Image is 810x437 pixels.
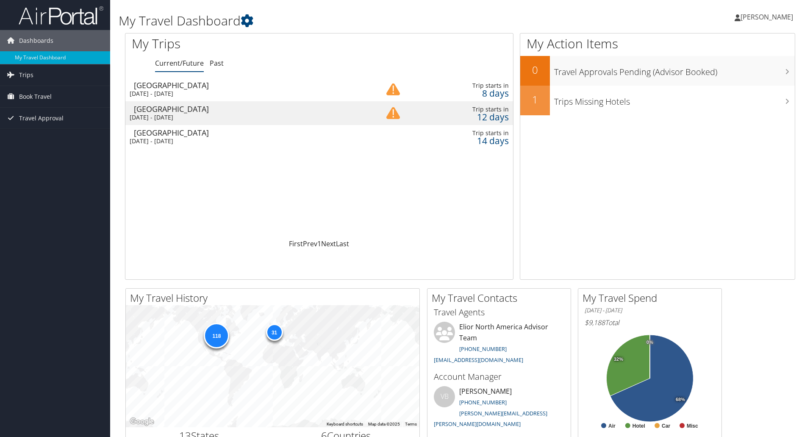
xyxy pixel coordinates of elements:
text: Misc [687,423,698,429]
a: [EMAIL_ADDRESS][DOMAIN_NAME] [434,356,523,364]
tspan: 0% [646,340,653,345]
a: Current/Future [155,58,204,68]
a: Past [210,58,224,68]
li: [PERSON_NAME] [430,386,569,431]
div: [GEOGRAPHIC_DATA] [134,105,361,113]
a: Last [336,239,349,248]
span: [PERSON_NAME] [741,12,793,22]
a: [PHONE_NUMBER] [459,398,507,406]
h3: Travel Approvals Pending (Advisor Booked) [554,62,795,78]
h2: My Travel Spend [583,291,721,305]
a: Next [321,239,336,248]
div: 8 days [425,89,509,97]
div: [DATE] - [DATE] [130,114,357,121]
button: Keyboard shortcuts [327,421,363,427]
div: [GEOGRAPHIC_DATA] [134,129,361,136]
h1: My Action Items [520,35,795,53]
div: [DATE] - [DATE] [130,90,357,97]
img: airportal-logo.png [19,6,103,25]
span: Trips [19,64,33,86]
span: Book Travel [19,86,52,107]
a: [PERSON_NAME][EMAIL_ADDRESS][PERSON_NAME][DOMAIN_NAME] [434,409,547,428]
span: Travel Approval [19,108,64,129]
div: [GEOGRAPHIC_DATA] [134,81,361,89]
a: First [289,239,303,248]
h3: Account Manager [434,371,564,383]
a: [PHONE_NUMBER] [459,345,507,353]
img: Google [128,416,156,427]
tspan: 68% [676,397,685,402]
img: alert-flat-solid-caution.png [386,83,400,96]
div: Trip starts in [425,82,509,89]
tspan: 32% [614,357,623,362]
h3: Travel Agents [434,306,564,318]
text: Air [608,423,616,429]
li: Elior North America Advisor Team [430,322,569,367]
div: Trip starts in [425,106,509,113]
span: $9,188 [585,318,605,327]
h2: 1 [520,92,550,107]
a: [PERSON_NAME] [735,4,802,30]
a: 0Travel Approvals Pending (Advisor Booked) [520,56,795,86]
text: Car [662,423,670,429]
h2: My Travel History [130,291,419,305]
span: Map data ©2025 [368,422,400,426]
text: Hotel [632,423,645,429]
a: Prev [303,239,317,248]
div: VB [434,386,455,407]
h1: My Travel Dashboard [119,12,574,30]
h6: Total [585,318,715,327]
div: 12 days [425,113,509,121]
h2: 0 [520,63,550,77]
div: Trip starts in [425,129,509,137]
h3: Trips Missing Hotels [554,92,795,108]
img: alert-flat-solid-caution.png [386,106,400,120]
span: Dashboards [19,30,53,51]
a: Terms (opens in new tab) [405,422,417,426]
a: 1Trips Missing Hotels [520,86,795,115]
div: 31 [266,324,283,341]
h2: My Travel Contacts [432,291,571,305]
div: [DATE] - [DATE] [130,137,357,145]
h6: [DATE] - [DATE] [585,306,715,315]
div: 14 days [425,137,509,145]
a: Open this area in Google Maps (opens a new window) [128,416,156,427]
h1: My Trips [132,35,345,53]
a: 1 [317,239,321,248]
div: 118 [204,323,229,348]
